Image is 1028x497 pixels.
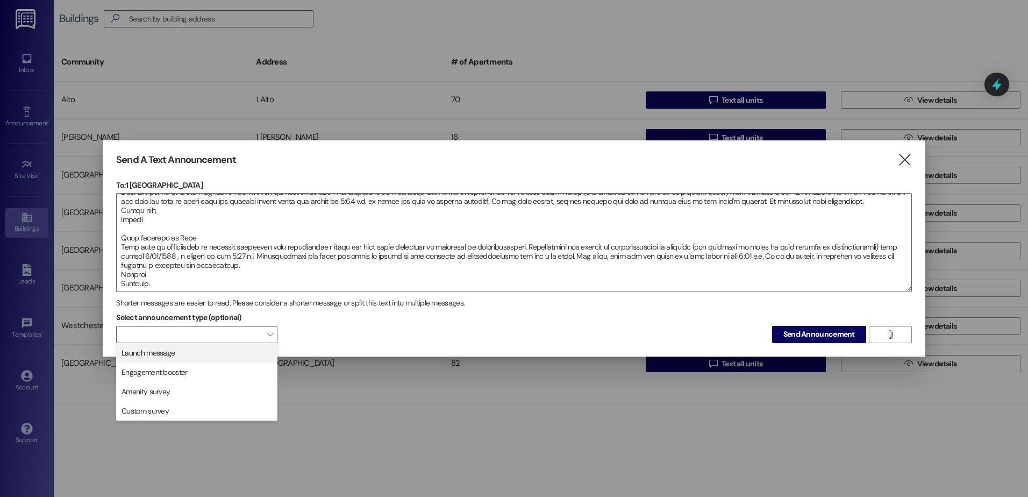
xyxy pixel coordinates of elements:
span: Amenity survey [122,386,170,397]
p: To: 1 [GEOGRAPHIC_DATA] [116,180,912,190]
span: Send Announcement [783,329,855,340]
i:  [897,154,912,166]
h3: Send A Text Announcement [116,154,235,166]
button: Send Announcement [772,326,866,343]
div: Shorter messages are easier to read. Please consider a shorter message or split this text into mu... [116,297,912,309]
div: Loremipsu Dolorsitame Co Adip Elitsed Doei temporinc ut la etd magnaali en admini ven qui nost ex... [116,193,912,292]
label: Select announcement type (optional) [116,309,242,326]
span: Custom survey [122,406,169,416]
span: Engagement booster [122,367,187,378]
i:  [886,330,894,339]
textarea: Loremipsu Dolorsitame Co Adip Elitsed Doei temporinc ut la etd magnaali en admini ven qui nost ex... [117,194,911,292]
span: Launch message [122,347,175,358]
